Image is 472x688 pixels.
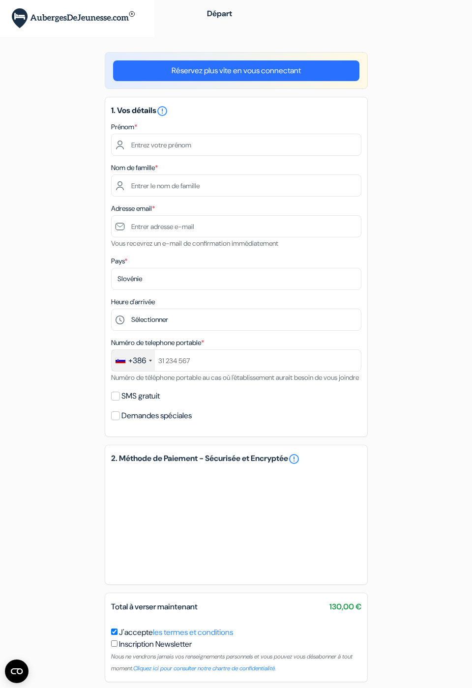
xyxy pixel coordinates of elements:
[109,467,363,578] iframe: Cadre de saisie sécurisé pour le paiement
[111,297,155,307] label: Heure d'arrivée
[111,163,158,173] label: Nom de famille
[288,453,300,465] a: error_outline
[121,409,192,423] label: Demandes spéciales
[111,122,137,132] label: Prénom
[12,8,135,29] img: AubergesDeJeunesse.com
[113,60,359,81] a: Réservez plus vite en vous connectant
[156,105,168,115] a: error_outline
[112,350,155,371] div: Slovenia (Slovenija): +386
[207,8,232,19] span: Départ
[111,453,361,465] h5: 2. Méthode de Paiement - Sécurisée et Encryptée
[111,373,359,382] small: Numéro de téléphone portable au cas où l'établissement aurait besoin de vous joindre
[111,134,361,156] input: Entrez votre prénom
[133,664,276,672] a: Cliquez ici pour consulter notre chartre de confidentialité.
[153,627,233,637] a: les termes et conditions
[111,602,198,612] span: Total à verser maintenant
[111,256,127,266] label: Pays
[111,349,361,372] input: 31 234 567
[111,215,361,237] input: Entrer adresse e-mail
[329,601,361,613] span: 130,00 €
[111,653,353,672] small: Nous ne vendrons jamais vos renseignements personnels et vous pouvez vous désabonner à tout moment.
[5,659,29,683] button: Ouvrir le widget CMP
[111,105,361,117] h5: 1. Vos détails
[156,105,168,117] i: error_outline
[111,239,278,248] small: Vous recevrez un e-mail de confirmation immédiatement
[111,338,204,348] label: Numéro de telephone portable
[121,389,160,403] label: SMS gratuit
[111,174,361,197] input: Entrer le nom de famille
[111,203,155,214] label: Adresse email
[128,355,146,367] div: +386
[119,638,192,650] label: Inscription Newsletter
[119,627,233,638] label: J'accepte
